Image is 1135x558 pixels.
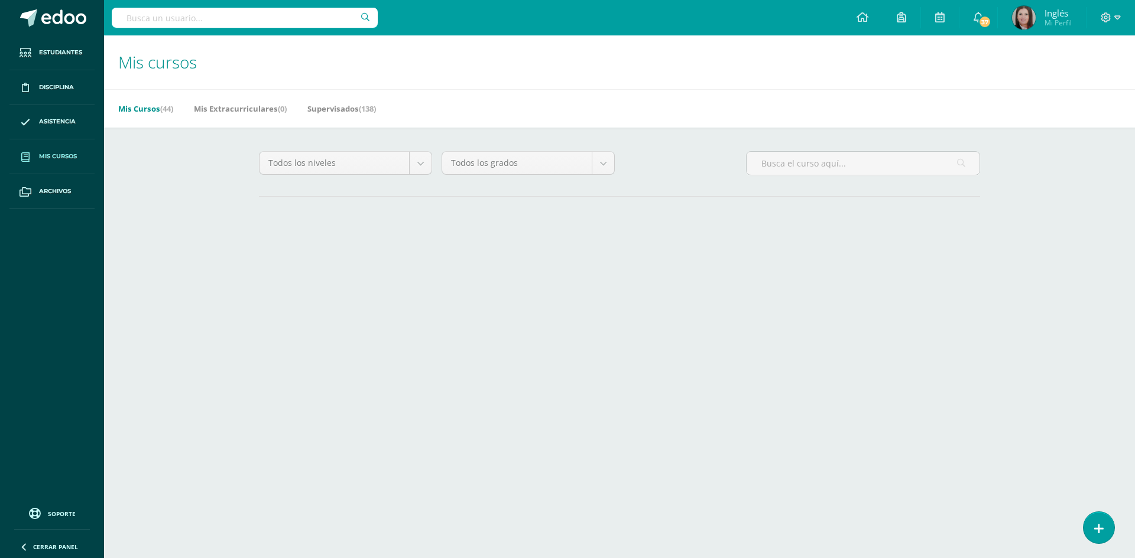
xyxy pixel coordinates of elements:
[1045,7,1072,19] span: Inglés
[112,8,378,28] input: Busca un usuario...
[9,139,95,174] a: Mis cursos
[451,152,583,174] span: Todos los grados
[160,103,173,114] span: (44)
[33,543,78,551] span: Cerrar panel
[268,152,400,174] span: Todos los niveles
[978,15,991,28] span: 37
[260,152,432,174] a: Todos los niveles
[359,103,376,114] span: (138)
[442,152,614,174] a: Todos los grados
[747,152,980,175] input: Busca el curso aquí...
[1045,18,1072,28] span: Mi Perfil
[307,99,376,118] a: Supervisados(138)
[1012,6,1036,30] img: e03ec1ec303510e8e6f60bf4728ca3bf.png
[9,35,95,70] a: Estudiantes
[278,103,287,114] span: (0)
[48,510,76,518] span: Soporte
[194,99,287,118] a: Mis Extracurriculares(0)
[39,83,74,92] span: Disciplina
[9,70,95,105] a: Disciplina
[39,187,71,196] span: Archivos
[9,105,95,140] a: Asistencia
[14,505,90,521] a: Soporte
[39,48,82,57] span: Estudiantes
[118,99,173,118] a: Mis Cursos(44)
[39,152,77,161] span: Mis cursos
[9,174,95,209] a: Archivos
[118,51,197,73] span: Mis cursos
[39,117,76,126] span: Asistencia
